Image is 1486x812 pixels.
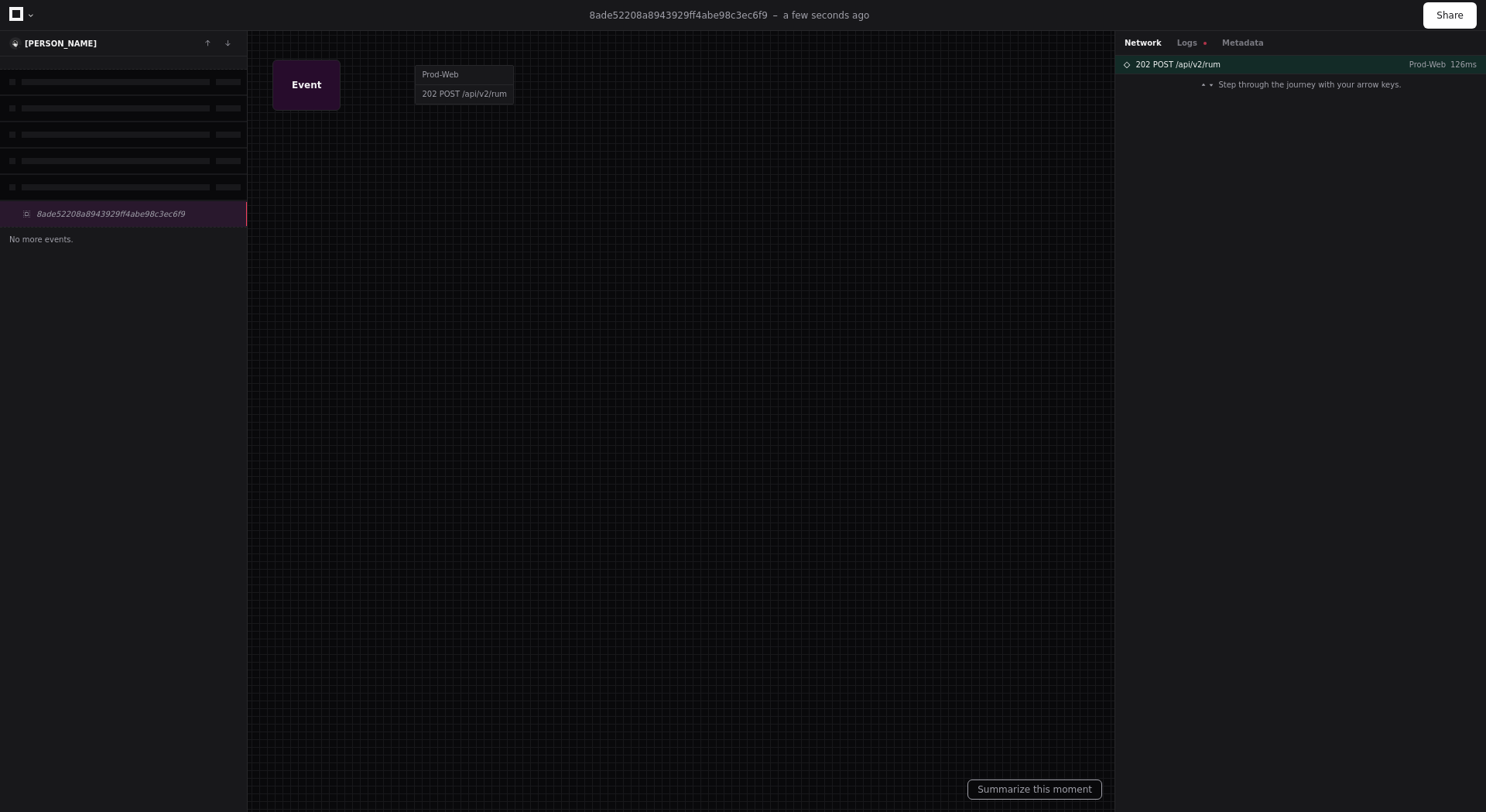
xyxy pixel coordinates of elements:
[967,779,1102,800] button: Summarize this moment
[36,208,185,220] span: 8ade52208a8943929ff4abe98c3ec6f9
[1125,37,1162,49] button: Network
[783,9,870,22] p: a few seconds ago
[1402,59,1446,70] p: Prod-Web
[1218,79,1401,91] span: Step through the journey with your arrow keys.
[1222,37,1264,49] button: Metadata
[1446,59,1477,70] p: 126ms
[25,39,97,48] a: [PERSON_NAME]
[590,10,768,21] span: 8ade52208a8943929ff4abe98c3ec6f9
[9,234,74,245] span: No more events.
[1423,2,1477,29] button: Share
[1177,37,1207,49] button: Logs
[1135,59,1221,70] span: 202 POST /api/v2/rum
[11,39,21,49] img: 12.svg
